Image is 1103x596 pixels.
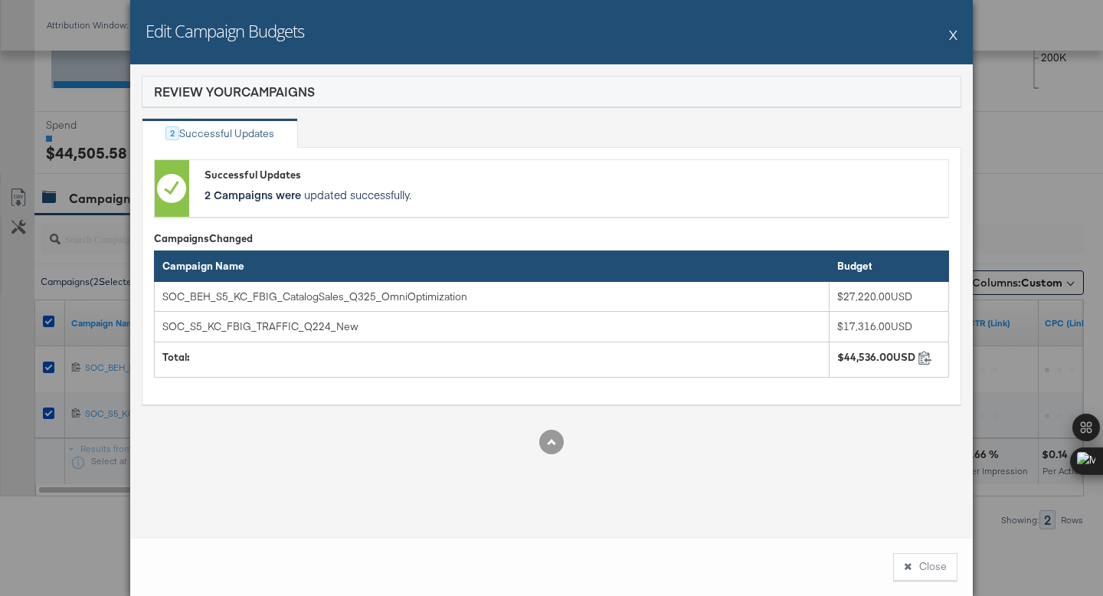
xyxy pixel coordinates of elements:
[162,290,775,304] div: SOC_BEH_S5_KC_FBIG_CatalogSales_Q325_OmniOptimization
[205,187,301,202] strong: 2 Campaigns were
[154,231,949,246] div: Campaigns Changed
[162,350,821,365] div: Total:
[146,19,304,42] h2: Edit Campaign Budgets
[154,83,315,100] div: Review Your Campaigns
[893,553,957,581] button: Close
[837,350,915,365] div: $44,536.00USD
[155,251,830,282] th: Campaign Name
[162,319,775,334] div: SOC_S5_KC_FBIG_TRAFFIC_Q224_New
[830,251,949,282] th: Budget
[205,187,941,202] p: updated successfully.
[830,312,949,342] td: $17,316.00USD
[165,126,179,140] div: 2
[205,168,941,182] div: Successful Updates
[949,19,957,50] button: X
[179,126,274,141] div: Successful Updates
[830,281,949,312] td: $27,220.00USD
